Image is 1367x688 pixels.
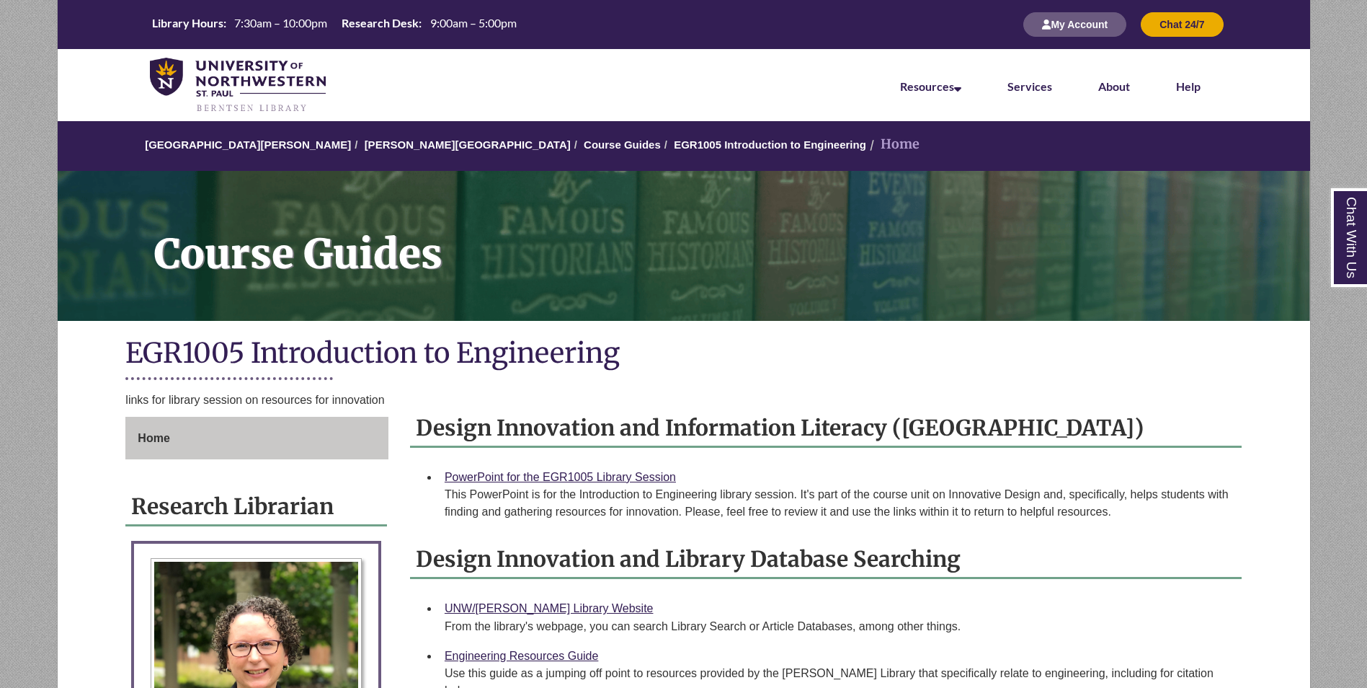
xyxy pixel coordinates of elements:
[146,15,228,31] th: Library Hours:
[1098,79,1130,93] a: About
[445,602,654,614] a: UNW/[PERSON_NAME] Library Website
[125,488,387,526] h2: Research Librarian
[58,171,1310,321] a: Course Guides
[150,58,326,114] img: UNWSP Library Logo
[1023,12,1126,37] button: My Account
[1176,79,1201,93] a: Help
[445,471,676,483] a: PowerPoint for the EGR1005 Library Session
[365,138,571,151] a: [PERSON_NAME][GEOGRAPHIC_DATA]
[1141,18,1223,30] a: Chat 24/7
[138,432,169,444] span: Home
[1007,79,1052,93] a: Services
[145,138,351,151] a: [GEOGRAPHIC_DATA][PERSON_NAME]
[430,16,517,30] span: 9:00am – 5:00pm
[584,138,661,151] a: Course Guides
[410,541,1242,579] h2: Design Innovation and Library Database Searching
[146,15,522,35] a: Hours Today
[445,486,1230,521] div: This PowerPoint is for the Introduction to Engineering library session. It's part of the course u...
[336,15,424,31] th: Research Desk:
[445,618,1230,635] div: From the library's webpage, you can search Library Search or Article Databases, among other things.
[125,335,1241,374] h1: EGR1005 Introduction to Engineering
[125,394,384,406] span: links for library session on resources for innovation
[234,16,327,30] span: 7:30am – 10:00pm
[1141,12,1223,37] button: Chat 24/7
[445,650,598,662] a: Engineering Resources Guide
[866,134,920,155] li: Home
[125,417,388,460] a: Home
[146,15,522,33] table: Hours Today
[410,410,1242,448] h2: Design Innovation and Information Literacy ([GEOGRAPHIC_DATA])
[900,79,961,93] a: Resources
[125,417,388,460] div: Guide Page Menu
[1023,18,1126,30] a: My Account
[674,138,866,151] a: EGR1005 Introduction to Engineering
[138,171,1310,302] h1: Course Guides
